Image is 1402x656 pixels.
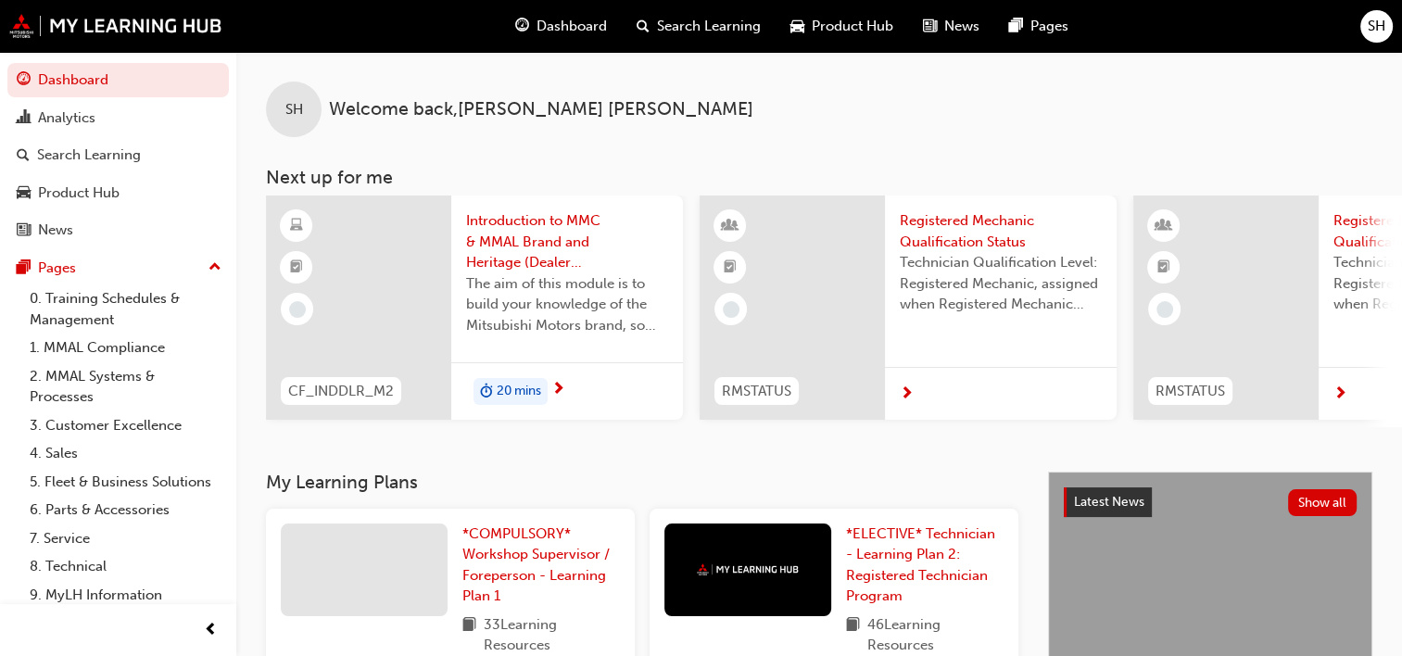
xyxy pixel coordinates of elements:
span: RMSTATUS [722,381,791,402]
span: booktick-icon [290,256,303,280]
a: Search Learning [7,138,229,172]
button: Pages [7,251,229,285]
span: guage-icon [17,72,31,89]
span: Registered Mechanic Qualification Status [900,210,1102,252]
span: learningResourceType_ELEARNING-icon [290,214,303,238]
span: car-icon [17,185,31,202]
span: news-icon [17,222,31,239]
span: search-icon [637,15,650,38]
a: search-iconSearch Learning [622,7,776,45]
span: booktick-icon [724,256,737,280]
a: Latest NewsShow all [1064,487,1357,517]
span: learningResourceType_INSTRUCTOR_LED-icon [1157,214,1170,238]
img: mmal [9,14,222,38]
span: prev-icon [204,619,218,642]
a: news-iconNews [908,7,994,45]
a: Analytics [7,101,229,135]
a: RMSTATUSRegistered Mechanic Qualification StatusTechnician Qualification Level: Registered Mechan... [700,196,1117,420]
a: 7. Service [22,524,229,553]
span: up-icon [208,256,221,280]
span: Introduction to MMC & MMAL Brand and Heritage (Dealer Induction) [466,210,668,273]
a: CF_INDDLR_M2Introduction to MMC & MMAL Brand and Heritage (Dealer Induction)The aim of this modul... [266,196,683,420]
span: News [944,16,979,37]
a: *ELECTIVE* Technician - Learning Plan 2: Registered Technician Program [846,524,1004,607]
a: 8. Technical [22,552,229,581]
span: Search Learning [657,16,761,37]
span: Dashboard [537,16,607,37]
span: SH [1368,16,1385,37]
span: SH [285,99,303,120]
a: 3. Customer Excellence [22,411,229,440]
span: 46 Learning Resources [867,614,1004,656]
span: car-icon [790,15,804,38]
span: The aim of this module is to build your knowledge of the Mitsubishi Motors brand, so you can demo... [466,273,668,336]
a: 0. Training Schedules & Management [22,284,229,334]
span: pages-icon [1009,15,1023,38]
h3: My Learning Plans [266,472,1018,493]
span: book-icon [462,614,476,656]
span: booktick-icon [1157,256,1170,280]
a: pages-iconPages [994,7,1083,45]
div: News [38,220,73,241]
a: News [7,213,229,247]
span: news-icon [923,15,937,38]
span: *COMPULSORY* Workshop Supervisor / Foreperson - Learning Plan 1 [462,525,610,605]
a: Product Hub [7,176,229,210]
a: car-iconProduct Hub [776,7,908,45]
span: Latest News [1074,494,1144,510]
div: Product Hub [38,183,120,204]
button: SH [1360,10,1393,43]
span: *ELECTIVE* Technician - Learning Plan 2: Registered Technician Program [846,525,995,605]
span: Product Hub [812,16,893,37]
span: RMSTATUS [1156,381,1225,402]
span: chart-icon [17,110,31,127]
span: guage-icon [515,15,529,38]
a: 1. MMAL Compliance [22,334,229,362]
a: Dashboard [7,63,229,97]
a: *COMPULSORY* Workshop Supervisor / Foreperson - Learning Plan 1 [462,524,620,607]
span: learningRecordVerb_NONE-icon [1156,301,1173,318]
span: next-icon [551,382,565,398]
span: Technician Qualification Level: Registered Mechanic, assigned when Registered Mechanic modules ha... [900,252,1102,315]
img: mmal [697,563,799,575]
a: 2. MMAL Systems & Processes [22,362,229,411]
h3: Next up for me [236,167,1402,188]
span: 20 mins [497,381,541,402]
button: DashboardAnalyticsSearch LearningProduct HubNews [7,59,229,251]
div: Search Learning [37,145,141,166]
span: search-icon [17,147,30,164]
span: pages-icon [17,260,31,277]
span: next-icon [900,386,914,403]
a: guage-iconDashboard [500,7,622,45]
span: book-icon [846,614,860,656]
span: 33 Learning Resources [484,614,620,656]
span: learningRecordVerb_NONE-icon [723,301,739,318]
span: CF_INDDLR_M2 [288,381,394,402]
span: learningRecordVerb_NONE-icon [289,301,306,318]
span: Pages [1030,16,1068,37]
span: Welcome back , [PERSON_NAME] [PERSON_NAME] [329,99,753,120]
a: 9. MyLH Information [22,581,229,610]
div: Pages [38,258,76,279]
a: 6. Parts & Accessories [22,496,229,524]
span: next-icon [1333,386,1347,403]
button: Show all [1288,489,1358,516]
div: Analytics [38,107,95,129]
span: duration-icon [480,380,493,404]
span: learningResourceType_INSTRUCTOR_LED-icon [724,214,737,238]
a: 5. Fleet & Business Solutions [22,468,229,497]
a: 4. Sales [22,439,229,468]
